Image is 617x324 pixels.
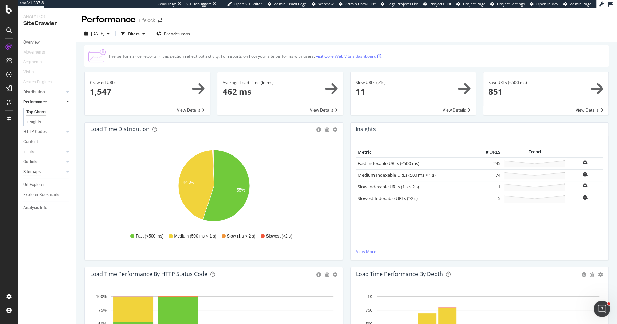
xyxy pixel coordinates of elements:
[23,168,64,175] a: Sitemaps
[186,1,211,7] div: Viz Debugger:
[365,308,372,313] text: 750
[82,14,136,25] div: Performance
[387,1,418,7] span: Logs Projects List
[423,1,451,7] a: Projects List
[23,69,40,76] a: Visits
[26,108,71,116] a: Top Charts
[475,147,502,158] th: # URLS
[227,233,256,239] span: Slow (1 s < 2 s)
[26,118,71,126] a: Insights
[570,1,591,7] span: Admin Page
[381,1,418,7] a: Logs Projects List
[318,1,334,7] span: Webflow
[583,160,588,165] div: bell-plus
[118,28,148,39] button: Filters
[23,99,47,106] div: Performance
[23,49,52,56] a: Movements
[23,148,64,155] a: Inlinks
[23,49,45,56] div: Movements
[23,204,71,211] a: Analysis Info
[96,294,107,299] text: 100%
[23,181,71,188] a: Url Explorer
[23,89,64,96] a: Distribution
[90,270,207,277] div: Load Time Performance by HTTP Status Code
[91,31,104,36] span: 2025 Sep. 2nd
[333,272,337,277] div: gear
[23,14,70,20] div: Analytics
[139,17,155,24] div: Lifelock
[157,1,176,7] div: ReadOnly:
[583,195,588,200] div: bell-plus
[26,118,41,126] div: Insights
[356,147,475,158] th: Metric
[356,248,603,254] a: View More
[266,233,292,239] span: Slowest (>2 s)
[174,233,216,239] span: Medium (500 ms < 1 s)
[23,138,71,146] a: Content
[90,147,337,227] svg: A chart.
[563,1,591,7] a: Admin Page
[339,1,376,7] a: Admin Crawl List
[23,20,70,27] div: SiteCrawler
[274,1,307,7] span: Admin Crawl Page
[23,191,71,198] a: Explorer Bookmarks
[183,180,194,185] text: 44.3%
[23,89,45,96] div: Distribution
[594,301,610,317] iframe: Intercom live chat
[23,69,34,76] div: Visits
[164,31,190,37] span: Breadcrumbs
[23,191,60,198] div: Explorer Bookmarks
[475,169,502,181] td: 74
[345,1,376,7] span: Admin Crawl List
[475,181,502,193] td: 1
[356,270,443,277] div: Load Time Performance by Depth
[536,1,558,7] span: Open in dev
[23,59,49,66] a: Segments
[316,53,382,59] a: visit Core Web Vitals dashboard .
[316,127,321,132] div: circle-info
[23,181,45,188] div: Url Explorer
[23,138,38,146] div: Content
[358,160,419,166] a: Fast Indexable URLs (<500 ms)
[502,147,567,158] th: Trend
[490,1,525,7] a: Project Settings
[583,183,588,188] div: bell-plus
[358,172,436,178] a: Medium Indexable URLs (500 ms < 1 s)
[598,272,603,277] div: gear
[23,168,41,175] div: Sitemaps
[82,28,112,39] button: [DATE]
[312,1,334,7] a: Webflow
[227,1,262,7] a: Open Viz Editor
[158,18,162,23] div: arrow-right-arrow-left
[463,1,485,7] span: Project Page
[475,158,502,170] td: 245
[367,294,372,299] text: 1K
[316,272,321,277] div: circle-info
[23,148,35,155] div: Inlinks
[23,128,64,136] a: HTTP Codes
[582,272,586,277] div: circle-info
[88,49,106,62] img: CjTTJyXI.png
[333,127,337,132] div: gear
[234,1,262,7] span: Open Viz Editor
[23,59,42,66] div: Segments
[136,233,164,239] span: Fast (<500 ms)
[590,272,595,277] div: bug
[23,99,64,106] a: Performance
[356,125,376,134] h4: Insights
[583,171,588,177] div: bell-plus
[108,53,382,59] div: The performance reports in this section reflect bot activity. For reports on how your site perfor...
[324,272,329,277] div: bug
[26,108,46,116] div: Top Charts
[154,28,193,39] button: Breadcrumbs
[324,127,329,132] div: bug
[23,79,52,86] div: Search Engines
[90,126,150,132] div: Load Time Distribution
[237,188,245,193] text: 55%
[358,195,418,201] a: Slowest Indexable URLs (>2 s)
[23,158,64,165] a: Outlinks
[475,193,502,204] td: 5
[128,31,140,37] div: Filters
[23,39,40,46] div: Overview
[530,1,558,7] a: Open in dev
